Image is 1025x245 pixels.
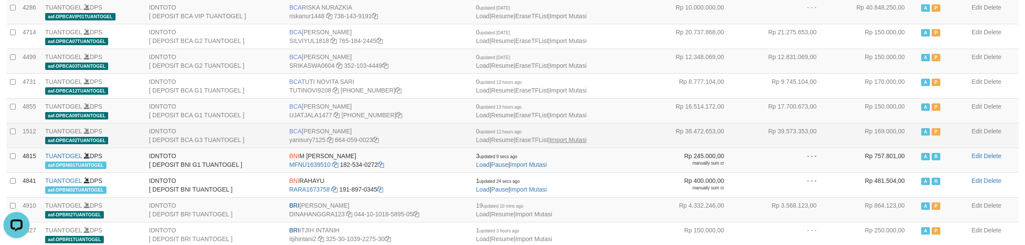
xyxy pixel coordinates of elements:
[327,136,333,143] a: Copy yanisury7125 to clipboard
[3,3,30,30] button: Open LiveChat chat widget
[737,123,830,148] td: Rp 39.573.353,00
[550,136,587,143] a: Import Mutasi
[476,37,489,44] a: Load
[45,211,104,219] span: aaf-DPBRI2TUANTOGEL
[921,29,930,36] span: Active
[479,228,519,233] span: updated 3 hours ago
[972,103,982,110] a: Edit
[476,177,520,184] span: 1
[550,87,587,94] a: Import Mutasi
[42,197,145,222] td: DPS
[476,177,547,193] span: | |
[289,53,302,60] span: BCA
[921,79,930,86] span: Active
[19,172,42,197] td: 4841
[45,128,82,135] a: TUANTOGEL
[476,78,522,85] span: 0
[476,202,523,209] span: 19
[286,98,473,123] td: [PERSON_NAME] [PHONE_NUMBER]
[289,13,324,20] a: riskanur1448
[476,152,517,159] span: 3
[830,98,918,123] td: Rp 150.000,00
[289,29,302,36] span: BCA
[737,98,830,123] td: Rp 17.700.673,00
[645,123,737,148] td: Rp 38.472.653,00
[289,112,332,119] a: UJATJALA1477
[830,172,918,197] td: Rp 481.504,00
[42,123,145,148] td: DPS
[289,177,299,184] span: BNI
[984,103,1001,110] a: Delete
[476,202,552,218] span: | |
[42,148,145,172] td: DPS
[645,49,737,73] td: Rp 12.348.069,00
[479,80,522,85] span: updated 13 hours ago
[382,62,388,69] a: Copy 3521034449 to clipboard
[479,179,520,184] span: updated 24 secs ago
[377,186,383,193] a: Copy 1918970345 to clipboard
[476,87,489,94] a: Load
[972,202,982,209] a: Edit
[972,177,982,184] a: Edit
[516,211,552,218] a: Import Mutasi
[19,49,42,73] td: 4499
[45,103,82,110] a: TUANTOGEL
[648,160,724,166] div: manually sum cr
[479,6,510,10] span: updated [DATE]
[510,186,547,193] a: Import Mutasi
[737,197,830,222] td: Rp 3.568.123,00
[932,128,940,136] span: Paused
[19,123,42,148] td: 1512
[510,161,547,168] a: Import Mutasi
[516,62,548,69] a: EraseTFList
[491,161,509,168] a: Pause
[396,112,402,119] a: Copy 4062238953 to clipboard
[921,202,930,210] span: Active
[395,87,401,94] a: Copy 5665095298 to clipboard
[972,152,982,159] a: Edit
[491,62,514,69] a: Resume
[145,98,286,123] td: IDNTOTO [ DEPOSIT BCA G1 TUANTOGEL ]
[476,29,510,36] span: 0
[331,37,337,44] a: Copy SILVIYUL1818 to clipboard
[491,136,514,143] a: Resume
[145,172,286,197] td: IDNTOTO [ DEPOSIT BNI TUANTOGEL ]
[972,128,982,135] a: Edit
[333,87,339,94] a: Copy TUTINOVI9208 to clipboard
[645,197,737,222] td: Rp 4.332.246,00
[984,78,1001,85] a: Delete
[318,235,324,242] a: Copy itjihintani2 to clipboard
[145,148,286,172] td: IDNTOTO [ DEPOSIT BNI G1 TUANTOGEL ]
[42,98,145,123] td: DPS
[830,49,918,73] td: Rp 150.000,00
[289,4,302,11] span: BCA
[476,136,489,143] a: Load
[921,54,930,61] span: Active
[476,161,489,168] a: Load
[476,128,522,135] span: 0
[645,148,737,172] td: Rp 245.000,00
[476,53,587,69] span: | | |
[286,197,473,222] td: [PERSON_NAME] 044-10-1018-5895-05
[491,13,514,20] a: Resume
[479,129,522,134] span: updated 12 hours ago
[145,24,286,49] td: IDNTOTO [ DEPOSIT BCA G2 TUANTOGEL ]
[516,136,548,143] a: EraseTFList
[972,78,982,85] a: Edit
[830,123,918,148] td: Rp 169.000,00
[326,13,332,20] a: Copy riskanur1448 to clipboard
[331,186,337,193] a: Copy RARA1673758 to clipboard
[45,112,108,119] span: aaf-DPBCA09TUANTOGEL
[476,128,587,143] span: | | |
[491,87,514,94] a: Resume
[921,227,930,235] span: Active
[984,29,1001,36] a: Delete
[45,87,108,95] span: aaf-DPBCA12TUANTOGEL
[921,128,930,136] span: Active
[145,123,286,148] td: IDNTOTO [ DEPOSIT BCA G3 TUANTOGEL ]
[972,4,982,11] a: Edit
[19,197,42,222] td: 4910
[289,128,302,135] span: BCA
[476,235,489,242] a: Load
[476,4,587,20] span: | | |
